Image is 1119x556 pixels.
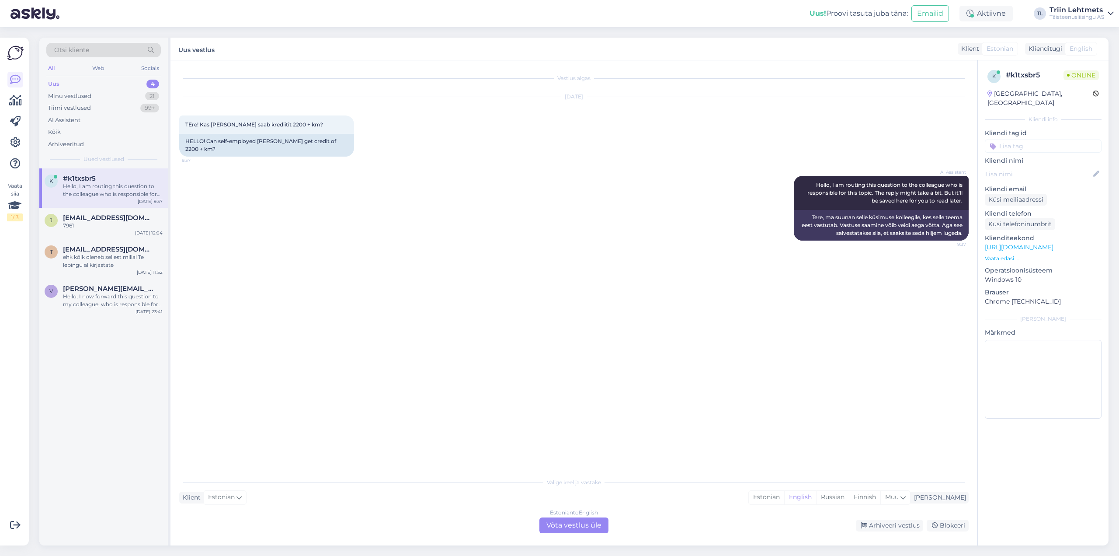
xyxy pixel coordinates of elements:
div: Valige keel ja vastake [179,479,969,486]
span: Estonian [208,493,235,502]
span: Muu [885,493,899,501]
span: Hello, I am routing this question to the colleague who is responsible for this topic. The reply m... [807,182,964,204]
div: Täisteenusliisingu AS [1049,14,1104,21]
p: Brauser [985,288,1102,297]
p: Windows 10 [985,275,1102,284]
p: Märkmed [985,328,1102,337]
span: k [992,73,996,80]
span: treskanor.ou@gmail.com [63,245,154,253]
div: Triin Lehtmets [1049,7,1104,14]
a: [URL][DOMAIN_NAME] [985,243,1053,251]
div: Estonian [749,491,784,504]
p: Operatsioonisüsteem [985,266,1102,275]
div: Arhiveeri vestlus [856,520,923,532]
span: 9:37 [933,241,966,248]
span: AI Assistent [933,169,966,175]
input: Lisa nimi [985,169,1091,179]
div: Proovi tasuta juba täna: [810,8,908,19]
p: Kliendi tag'id [985,129,1102,138]
div: HELLO! Can self-employed [PERSON_NAME] get credit of 2200 + km? [179,134,354,157]
span: Uued vestlused [83,155,124,163]
span: 9:37 [182,157,215,164]
div: 1 / 3 [7,213,23,221]
p: Kliendi nimi [985,156,1102,165]
div: Minu vestlused [48,92,91,101]
div: Vaata siia [7,182,23,221]
div: English [784,491,816,504]
div: Võta vestlus üle [539,518,608,533]
div: # k1txsbr5 [1006,70,1063,80]
div: Klient [179,493,201,502]
div: Klienditugi [1025,44,1062,53]
b: Uus! [810,9,826,17]
label: Uus vestlus [178,43,215,55]
div: Finnish [849,491,880,504]
div: Hello, I am routing this question to the colleague who is responsible for this topic. The reply m... [63,182,163,198]
a: Triin LehtmetsTäisteenusliisingu AS [1049,7,1114,21]
div: 99+ [140,104,159,112]
div: ehk kõik oleneb sellest millal Te lepingu allkirjastate [63,253,163,269]
span: vladimir@tootajad.ee [63,285,154,293]
div: Aktiivne [959,6,1013,21]
span: v [49,288,53,294]
div: Estonian to English [550,509,598,517]
button: Emailid [911,5,949,22]
div: Web [90,63,106,74]
div: Vestlus algas [179,74,969,82]
div: [PERSON_NAME] [985,315,1102,323]
div: [DATE] [179,93,969,101]
span: English [1070,44,1092,53]
div: All [46,63,56,74]
div: [PERSON_NAME] [910,493,966,502]
span: j [50,217,52,224]
div: Blokeeri [927,520,969,532]
div: Russian [816,491,849,504]
div: TL [1034,7,1046,20]
span: t [50,248,53,255]
p: Vaata edasi ... [985,255,1102,262]
input: Lisa tag [985,140,1102,153]
div: [DATE] 12:04 [135,230,163,236]
div: [DATE] 9:37 [138,198,163,205]
div: Tere, ma suunan selle küsimuse kolleegile, kes selle teema eest vastutab. Vastuse saamine võib ve... [794,210,969,241]
div: Kõik [48,128,61,136]
div: Küsi telefoninumbrit [985,218,1055,230]
div: [GEOGRAPHIC_DATA], [GEOGRAPHIC_DATA] [987,89,1093,108]
p: Kliendi telefon [985,209,1102,218]
div: Kliendi info [985,115,1102,123]
p: Klienditeekond [985,234,1102,243]
span: Estonian [987,44,1013,53]
div: 7961 [63,222,163,230]
div: Küsi meiliaadressi [985,194,1047,206]
span: jevgenija.miloserdova@tele2.com [63,214,154,222]
div: AI Assistent [48,116,80,125]
span: #k1txsbr5 [63,175,96,182]
span: TEre! Kas [PERSON_NAME] saab krediitit 2200 + km? [185,121,323,128]
div: Tiimi vestlused [48,104,91,112]
p: Kliendi email [985,185,1102,194]
div: Socials [139,63,161,74]
div: 21 [145,92,159,101]
span: Online [1063,70,1099,80]
div: 4 [146,80,159,88]
span: k [49,178,53,184]
div: Hello, I now forward this question to my colleague, who is responsible for this. The reply will b... [63,293,163,308]
div: [DATE] 23:41 [136,308,163,315]
p: Chrome [TECHNICAL_ID] [985,297,1102,306]
div: [DATE] 11:52 [137,269,163,276]
div: Uus [48,80,59,88]
img: Askly Logo [7,45,24,61]
span: Otsi kliente [54,45,89,55]
div: Klient [958,44,979,53]
div: Arhiveeritud [48,140,84,149]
